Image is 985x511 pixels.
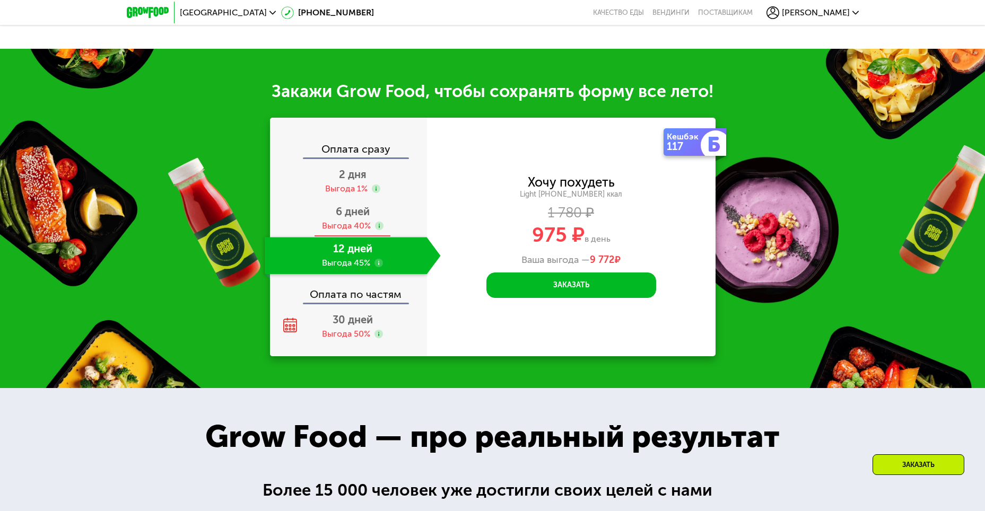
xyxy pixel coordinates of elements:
[182,413,803,460] div: Grow Food — про реальный результат
[782,8,850,17] span: [PERSON_NAME]
[180,8,267,17] span: [GEOGRAPHIC_DATA]
[667,141,703,152] div: 117
[698,8,753,17] div: поставщикам
[532,223,585,247] span: 975 ₽
[427,254,716,266] div: Ваша выгода —
[593,8,644,17] a: Качество еды
[339,168,367,181] span: 2 дня
[873,454,964,475] div: Заказать
[281,6,374,19] a: [PHONE_NUMBER]
[325,183,368,195] div: Выгода 1%
[427,207,716,219] div: 1 780 ₽
[336,205,370,218] span: 6 дней
[271,278,427,303] div: Оплата по частям
[271,133,427,157] div: Оплата сразу
[322,220,371,232] div: Выгода 40%
[590,254,615,266] span: 9 772
[322,328,370,340] div: Выгода 50%
[263,478,722,503] div: Более 15 000 человек уже достигли своих целей с нами
[528,177,615,188] div: Хочу похудеть
[585,234,611,244] span: в день
[333,313,373,326] span: 30 дней
[667,133,703,141] div: Кешбэк
[652,8,690,17] a: Вендинги
[427,190,716,199] div: Light [PHONE_NUMBER] ккал
[486,272,656,298] button: Заказать
[590,254,621,266] span: ₽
